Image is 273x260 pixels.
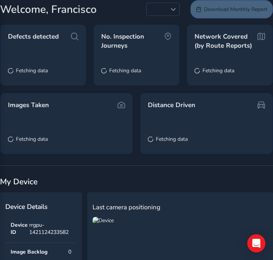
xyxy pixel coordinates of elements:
[202,67,234,74] span: Fetching data
[195,32,257,50] span: Network Covered (by Route Reports)
[8,32,59,41] span: Defects detected
[156,135,188,143] span: Fetching data
[101,32,164,50] span: No. Inspection Journeys
[148,101,195,110] span: Distance Driven
[93,203,160,212] span: Last camera positioning
[93,217,114,224] img: Device
[5,203,77,211] h2: Device Details
[29,221,71,236] div: rrgpu-1421124233582
[68,248,71,255] div: 0
[109,67,141,74] span: Fetching data
[11,248,47,255] div: Image Backlog
[16,135,48,143] span: Fetching data
[247,234,265,252] div: Open Intercom Messenger
[16,67,48,74] span: Fetching data
[11,221,29,236] div: Device ID
[8,101,49,110] span: Images Taken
